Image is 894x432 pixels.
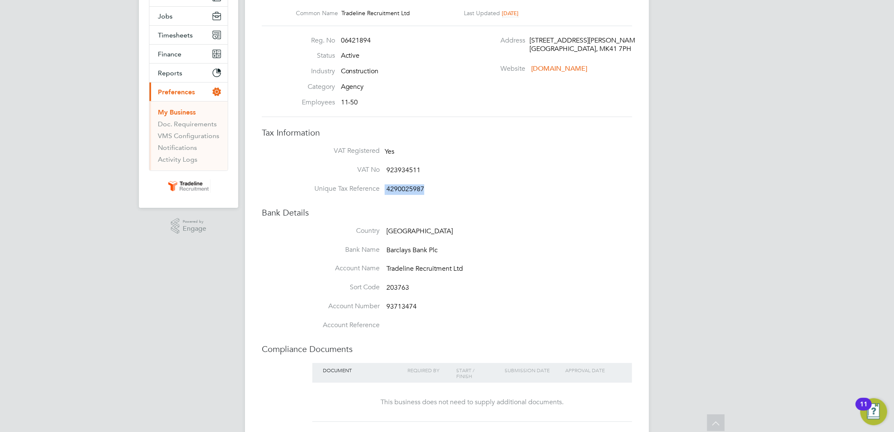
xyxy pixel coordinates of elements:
[262,207,632,218] h3: Bank Details
[158,12,173,20] span: Jobs
[262,127,632,138] h3: Tax Information
[183,225,206,232] span: Engage
[341,83,364,91] span: Agency
[158,50,181,58] span: Finance
[295,321,380,330] label: Account Reference
[158,155,197,163] a: Activity Logs
[149,83,228,101] button: Preferences
[295,165,380,174] label: VAT No
[386,246,438,254] span: Barclays Bank Plc
[454,363,503,383] div: Start / Finish
[502,10,519,17] span: [DATE]
[296,9,338,17] label: Common Name
[158,31,193,39] span: Timesheets
[158,144,197,152] a: Notifications
[406,363,454,377] div: Required By
[860,398,887,425] button: Open Resource Center, 11 new notifications
[386,185,424,193] span: 4290025987
[386,283,409,292] span: 203763
[149,26,228,44] button: Timesheets
[289,67,335,76] label: Industry
[167,179,210,193] img: tradelinerecruitment-logo-retina.png
[529,45,609,53] div: [GEOGRAPHIC_DATA], MK41 7PH
[295,245,380,254] label: Bank Name
[149,101,228,171] div: Preferences
[464,9,500,17] label: Last Updated
[289,36,335,45] label: Reg. No
[529,36,609,45] div: [STREET_ADDRESS][PERSON_NAME]
[149,7,228,25] button: Jobs
[158,108,196,116] a: My Business
[341,36,371,45] span: 06421894
[531,64,587,73] a: [DOMAIN_NAME]
[295,283,380,292] label: Sort Code
[386,227,453,235] span: [GEOGRAPHIC_DATA]
[341,98,358,107] span: 11-50
[295,227,380,235] label: Country
[386,265,463,273] span: Tradeline Recruitment Ltd
[262,344,632,355] h3: Compliance Documents
[295,147,380,155] label: VAT Registered
[158,132,219,140] a: VMS Configurations
[455,36,525,45] label: Address
[158,120,217,128] a: Doc. Requirements
[321,363,406,377] div: Document
[149,179,228,193] a: Go to home page
[149,64,228,82] button: Reports
[385,147,394,156] span: Yes
[295,184,380,193] label: Unique Tax Reference
[386,166,420,174] span: 923934511
[289,83,335,91] label: Category
[295,264,380,273] label: Account Name
[183,218,206,225] span: Powered by
[289,98,335,107] label: Employees
[295,302,380,311] label: Account Number
[149,45,228,63] button: Finance
[341,67,379,75] span: Construction
[503,363,563,377] div: Submission Date
[158,88,195,96] span: Preferences
[158,69,182,77] span: Reports
[860,404,867,415] div: 11
[321,398,624,407] div: This business does not need to supply additional documents.
[171,218,207,234] a: Powered byEngage
[455,64,525,73] label: Website
[341,51,360,60] span: Active
[386,302,417,311] span: 93713474
[289,51,335,60] label: Status
[563,363,624,377] div: Approval Date
[341,9,410,17] span: Tradeline Recruitment Ltd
